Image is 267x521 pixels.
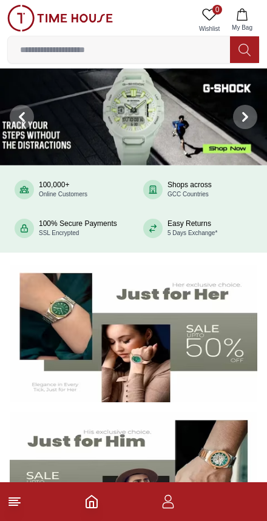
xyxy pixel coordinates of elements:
[225,5,260,36] button: My Bag
[84,494,99,509] a: Home
[167,191,209,197] span: GCC Countries
[167,230,217,236] span: 5 Days Exchange*
[167,181,212,199] div: Shops across
[7,5,113,32] img: ...
[39,181,87,199] div: 100,000+
[194,5,225,36] a: 0Wishlist
[227,23,257,32] span: My Bag
[194,24,225,33] span: Wishlist
[10,265,257,402] img: Women's Watches Banner
[39,219,117,237] div: 100% Secure Payments
[39,230,79,236] span: SSL Encrypted
[212,5,222,15] span: 0
[167,219,217,237] div: Easy Returns
[39,191,87,197] span: Online Customers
